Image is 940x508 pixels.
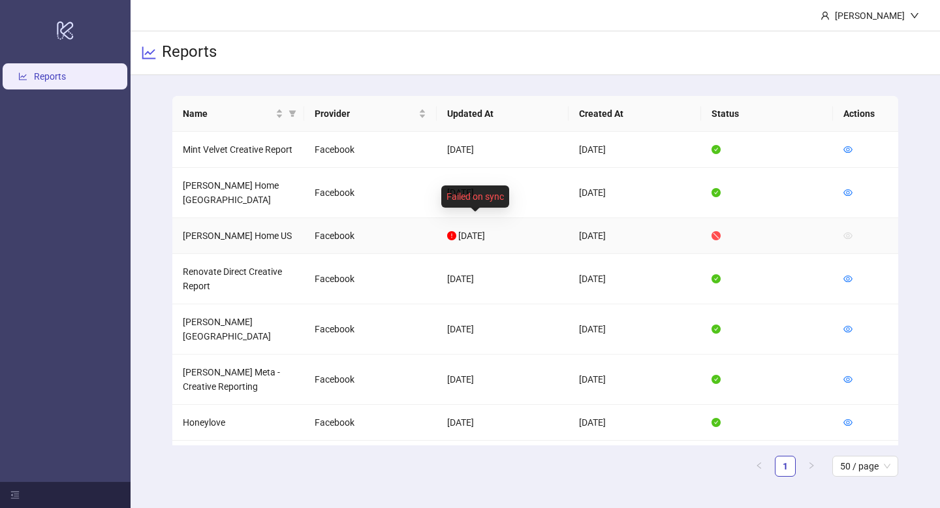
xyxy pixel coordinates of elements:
td: [DATE] [437,405,569,441]
span: check-circle [712,325,721,334]
th: Actions [833,96,898,132]
td: Facebook [304,168,437,218]
td: [PERSON_NAME] [GEOGRAPHIC_DATA] [172,304,305,355]
span: Failed on sync [446,191,504,202]
td: [DATE] [569,132,701,168]
td: Honeylove [172,405,305,441]
td: [DATE] [569,218,701,254]
td: Mint Velvet Creative Report [172,132,305,168]
li: Next Page [801,456,822,477]
span: menu-fold [10,490,20,500]
span: eye [843,231,853,240]
td: [DATE] [569,304,701,355]
span: filter [286,104,299,123]
th: Name [172,96,305,132]
span: stop [712,231,721,240]
span: left [755,462,763,469]
td: Facebook [304,254,437,304]
span: Name [183,106,274,121]
a: eye [843,144,853,155]
td: [DATE] [437,304,569,355]
td: [DATE] [569,355,701,405]
button: right [801,456,822,477]
td: [PERSON_NAME] Home US [172,218,305,254]
div: Page Size [832,456,898,477]
li: Previous Page [749,456,770,477]
span: check-circle [712,145,721,154]
span: user [821,11,830,20]
span: check-circle [712,418,721,427]
td: Facebook [304,218,437,254]
a: eye [843,274,853,284]
a: eye [843,374,853,385]
span: eye [843,274,853,283]
button: left [749,456,770,477]
td: Renovate Direct Creative Report [172,254,305,304]
span: check-circle [712,188,721,197]
td: Facebook [304,132,437,168]
span: exclamation-circle [447,231,456,240]
a: 1 [775,456,795,476]
td: Facebook [304,355,437,405]
span: filter [289,110,296,118]
td: [DATE] [569,405,701,441]
td: [DATE] [569,168,701,218]
td: [DATE] [437,355,569,405]
span: 50 / page [840,456,890,476]
span: [DATE] [458,230,485,241]
span: eye [843,418,853,427]
td: Facebook [304,405,437,441]
span: right [807,462,815,469]
h3: Reports [162,42,217,64]
span: eye [843,145,853,154]
td: [DATE] [569,254,701,304]
td: [DATE] [437,132,569,168]
a: eye [843,324,853,334]
th: Updated At [437,96,569,132]
td: [PERSON_NAME] Home [GEOGRAPHIC_DATA] [172,168,305,218]
a: eye [843,187,853,198]
span: check-circle [712,274,721,283]
span: check-circle [712,375,721,384]
div: [PERSON_NAME] [830,8,910,23]
th: Provider [304,96,437,132]
a: Reports [34,71,66,82]
span: line-chart [141,45,157,61]
td: [PERSON_NAME] Meta - Creative Reporting [172,355,305,405]
td: [DATE] [437,441,569,491]
th: Created At [569,96,701,132]
span: Provider [315,106,416,121]
span: eye [843,188,853,197]
td: Whistles Meta Creative Report [172,441,305,491]
td: [DATE] [569,441,701,491]
span: down [910,11,919,20]
li: 1 [775,456,796,477]
th: Status [701,96,834,132]
td: Facebook [304,304,437,355]
td: [DATE] [437,168,569,218]
a: eye [843,417,853,428]
td: Facebook [304,441,437,491]
td: [DATE] [437,254,569,304]
span: eye [843,375,853,384]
